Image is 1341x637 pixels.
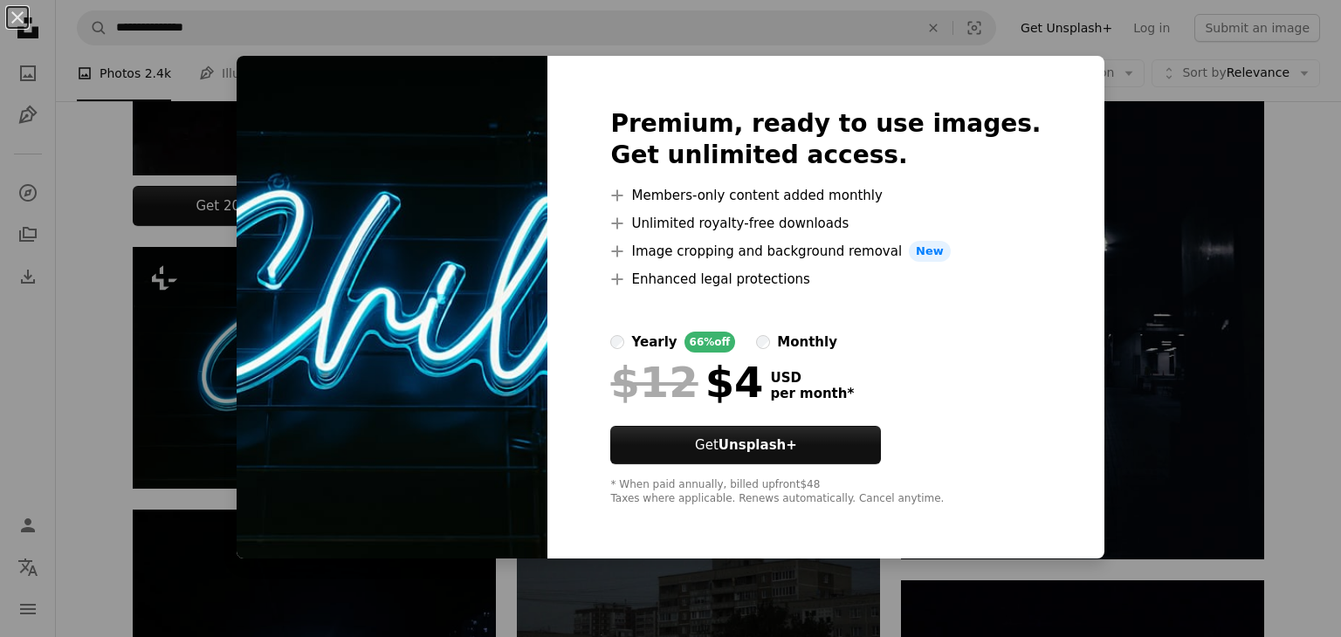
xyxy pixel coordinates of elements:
span: New [909,241,951,262]
span: USD [770,370,854,386]
strong: Unsplash+ [719,437,797,453]
li: Image cropping and background removal [610,241,1041,262]
div: yearly [631,332,677,353]
li: Unlimited royalty-free downloads [610,213,1041,234]
input: monthly [756,335,770,349]
button: GetUnsplash+ [610,426,881,464]
img: premium_photo-1674670903819-8983675fe386 [237,56,547,558]
li: Members-only content added monthly [610,185,1041,206]
li: Enhanced legal protections [610,269,1041,290]
div: * When paid annually, billed upfront $48 Taxes where applicable. Renews automatically. Cancel any... [610,478,1041,506]
div: $4 [610,360,763,405]
span: $12 [610,360,698,405]
div: 66% off [684,332,736,353]
h2: Premium, ready to use images. Get unlimited access. [610,108,1041,171]
input: yearly66%off [610,335,624,349]
div: monthly [777,332,837,353]
span: per month * [770,386,854,401]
